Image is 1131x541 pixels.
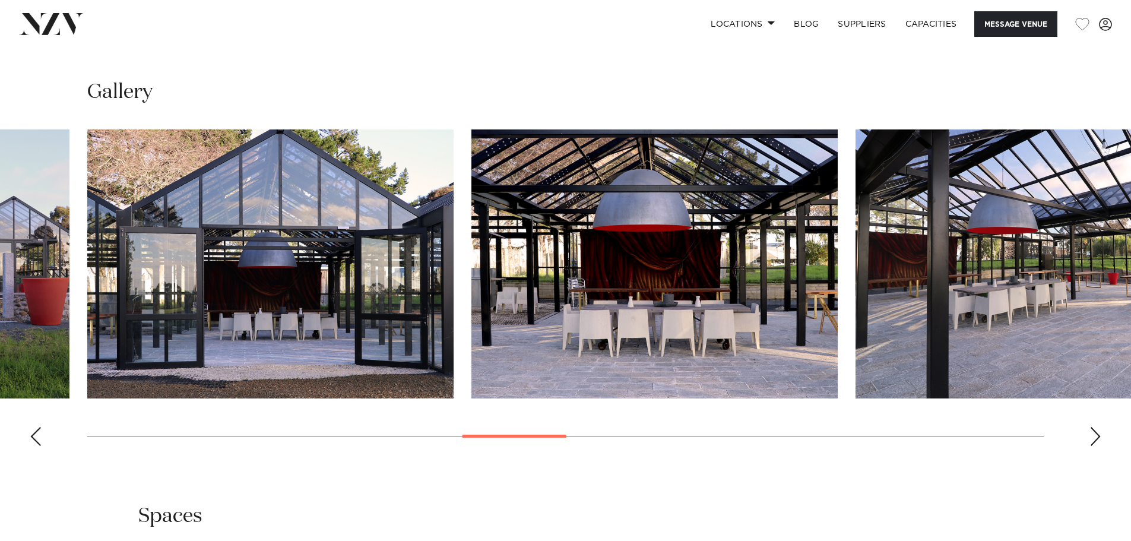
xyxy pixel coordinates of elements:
h2: Gallery [87,79,153,106]
swiper-slide: 10 / 23 [87,129,454,398]
button: Message Venue [974,11,1057,37]
a: SUPPLIERS [828,11,895,37]
a: Capacities [896,11,967,37]
swiper-slide: 11 / 23 [471,129,838,398]
h2: Spaces [138,503,202,530]
a: BLOG [784,11,828,37]
a: Locations [701,11,784,37]
img: nzv-logo.png [19,13,84,34]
